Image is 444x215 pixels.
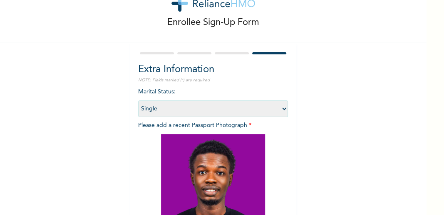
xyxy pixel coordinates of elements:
p: Enrollee Sign-Up Form [167,16,259,29]
h2: Extra Information [138,62,288,77]
span: Marital Status : [138,89,288,112]
p: NOTE: Fields marked (*) are required [138,77,288,83]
